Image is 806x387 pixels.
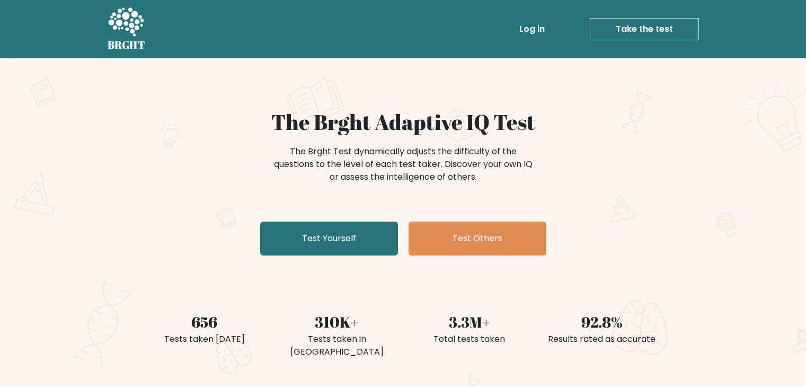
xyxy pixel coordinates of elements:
[542,311,662,333] div: 92.8%
[409,222,546,256] a: Test Others
[271,145,536,183] div: The Brght Test dynamically adjusts the difficulty of the questions to the level of each test take...
[145,311,264,333] div: 656
[145,109,662,135] h1: The Brght Adaptive IQ Test
[108,4,146,54] a: BRGHT
[277,333,397,358] div: Tests taken in [GEOGRAPHIC_DATA]
[515,19,549,40] a: Log in
[590,18,699,40] a: Take the test
[145,333,264,346] div: Tests taken [DATE]
[260,222,398,256] a: Test Yourself
[410,333,529,346] div: Total tests taken
[277,311,397,333] div: 310K+
[410,311,529,333] div: 3.3M+
[108,39,146,51] h5: BRGHT
[542,333,662,346] div: Results rated as accurate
